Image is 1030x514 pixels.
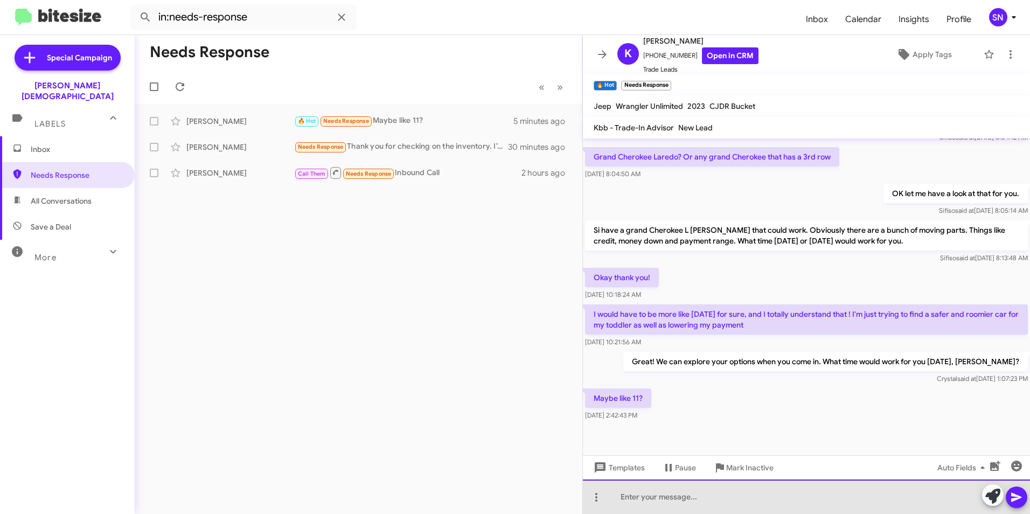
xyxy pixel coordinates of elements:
[797,4,837,35] a: Inbox
[726,458,774,477] span: Mark Inactive
[621,81,671,91] small: Needs Response
[31,221,71,232] span: Save a Deal
[509,142,574,152] div: 30 minutes ago
[585,147,839,166] p: Grand Cherokee Laredo? Or any grand Cherokee that has a 3rd row
[594,81,617,91] small: 🔥 Hot
[623,352,1028,371] p: Great! We can explore your options when you come in. What time would work for you [DATE], [PERSON...
[15,45,121,71] a: Special Campaign
[624,45,632,62] span: K
[551,76,569,98] button: Next
[883,184,1028,203] p: OK let me have a look at that for you.
[678,123,713,133] span: New Lead
[294,141,509,153] div: Thank you for checking on the inventory. I’m not in a rush to purchase, but I am open to the righ...
[298,170,326,177] span: Call Them
[616,101,683,111] span: Wrangler Unlimited
[980,8,1018,26] button: SN
[591,458,645,477] span: Templates
[150,44,269,61] h1: Needs Response
[937,374,1028,383] span: Crystal [DATE] 1:07:23 PM
[532,76,551,98] button: Previous
[594,123,674,133] span: Kbb - Trade-In Advisor
[675,458,696,477] span: Pause
[643,64,758,75] span: Trade Leads
[31,144,122,155] span: Inbox
[521,168,574,178] div: 2 hours ago
[939,206,1028,214] span: Sifiso [DATE] 8:05:14 AM
[957,374,976,383] span: said at
[34,119,66,129] span: Labels
[869,45,978,64] button: Apply Tags
[583,458,653,477] button: Templates
[294,115,513,127] div: Maybe like 11?
[940,254,1028,262] span: Sifiso [DATE] 8:13:48 AM
[585,220,1028,251] p: Si have a grand Cherokee L [PERSON_NAME] that could work. Obviously there are a bunch of moving p...
[709,101,755,111] span: CJDR Bucket
[585,338,641,346] span: [DATE] 10:21:56 AM
[705,458,782,477] button: Mark Inactive
[31,170,122,180] span: Needs Response
[34,253,57,262] span: More
[989,8,1007,26] div: SN
[533,76,569,98] nav: Page navigation example
[653,458,705,477] button: Pause
[937,458,989,477] span: Auto Fields
[346,170,392,177] span: Needs Response
[956,254,975,262] span: said at
[31,196,92,206] span: All Conversations
[890,4,938,35] a: Insights
[585,411,637,419] span: [DATE] 2:42:43 PM
[298,117,316,124] span: 🔥 Hot
[585,268,659,287] p: Okay thank you!
[294,166,521,179] div: Inbound Call
[557,80,563,94] span: »
[837,4,890,35] a: Calendar
[585,388,651,408] p: Maybe like 11?
[186,142,294,152] div: [PERSON_NAME]
[47,52,112,63] span: Special Campaign
[929,458,998,477] button: Auto Fields
[298,143,344,150] span: Needs Response
[585,290,641,298] span: [DATE] 10:18:24 AM
[594,101,611,111] span: Jeep
[539,80,545,94] span: «
[913,45,952,64] span: Apply Tags
[687,101,705,111] span: 2023
[186,116,294,127] div: [PERSON_NAME]
[938,4,980,35] a: Profile
[643,34,758,47] span: [PERSON_NAME]
[130,4,357,30] input: Search
[585,170,641,178] span: [DATE] 8:04:50 AM
[955,206,974,214] span: said at
[702,47,758,64] a: Open in CRM
[513,116,574,127] div: 5 minutes ago
[585,304,1028,335] p: I would have to be more like [DATE] for sure, and I totally understand that ! I'm just trying to ...
[643,47,758,64] span: [PHONE_NUMBER]
[186,168,294,178] div: [PERSON_NAME]
[323,117,369,124] span: Needs Response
